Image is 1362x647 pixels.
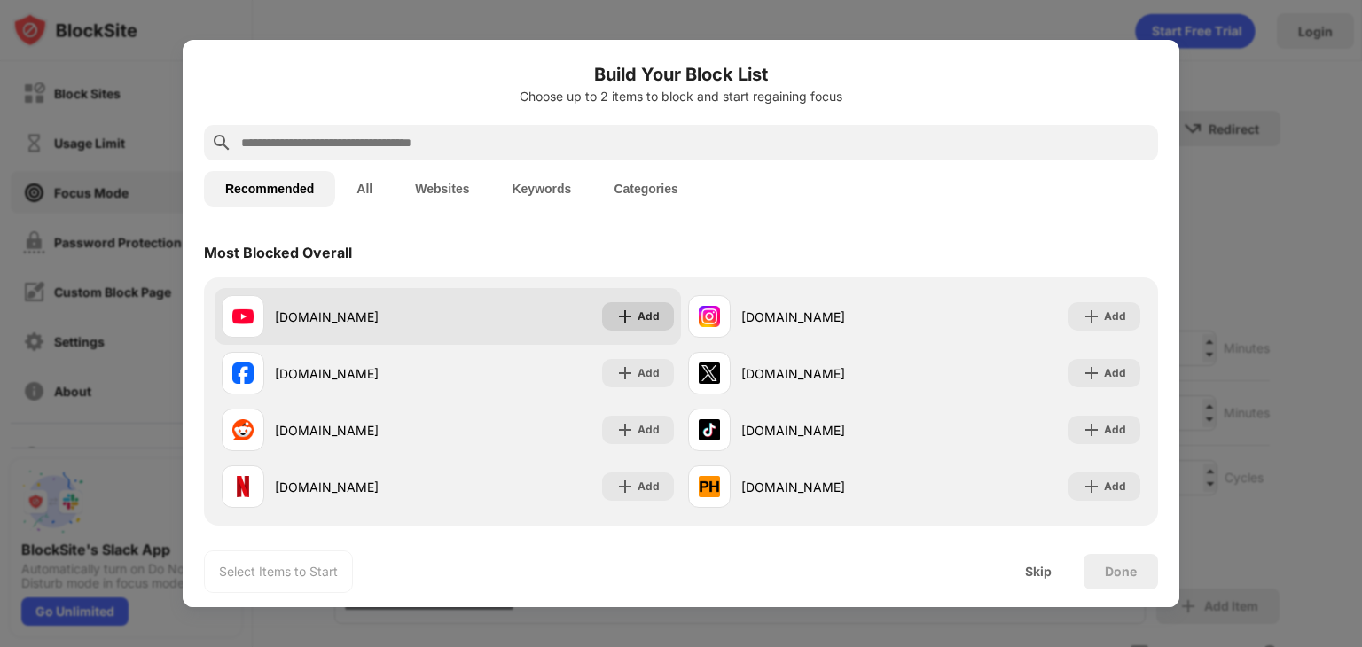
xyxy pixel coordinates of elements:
[335,171,394,207] button: All
[741,364,914,383] div: [DOMAIN_NAME]
[204,61,1158,88] h6: Build Your Block List
[699,476,720,497] img: favicons
[638,421,660,439] div: Add
[204,90,1158,104] div: Choose up to 2 items to block and start regaining focus
[204,244,352,261] div: Most Blocked Overall
[1104,421,1126,439] div: Add
[638,364,660,382] div: Add
[1104,478,1126,495] div: Add
[741,478,914,496] div: [DOMAIN_NAME]
[490,171,592,207] button: Keywords
[741,308,914,326] div: [DOMAIN_NAME]
[1104,364,1126,382] div: Add
[638,478,660,495] div: Add
[394,171,490,207] button: Websites
[275,308,448,326] div: [DOMAIN_NAME]
[219,563,338,581] div: Select Items to Start
[741,421,914,440] div: [DOMAIN_NAME]
[204,171,335,207] button: Recommended
[232,362,254,384] img: favicons
[275,478,448,496] div: [DOMAIN_NAME]
[638,308,660,325] div: Add
[699,362,720,384] img: favicons
[232,476,254,497] img: favicons
[1104,308,1126,325] div: Add
[232,306,254,327] img: favicons
[275,421,448,440] div: [DOMAIN_NAME]
[699,306,720,327] img: favicons
[211,132,232,153] img: search.svg
[699,419,720,440] img: favicons
[1025,565,1052,579] div: Skip
[592,171,699,207] button: Categories
[1105,565,1137,579] div: Done
[275,364,448,383] div: [DOMAIN_NAME]
[232,419,254,440] img: favicons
